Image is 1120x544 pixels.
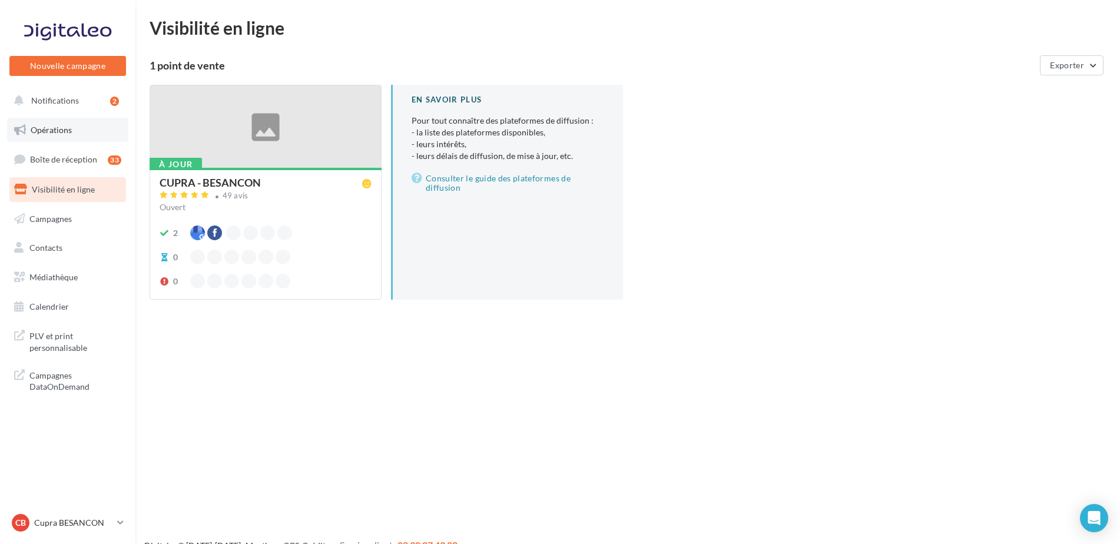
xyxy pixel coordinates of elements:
[412,115,604,162] p: Pour tout connaître des plateformes de diffusion :
[110,97,119,106] div: 2
[7,235,128,260] a: Contacts
[7,294,128,319] a: Calendrier
[1040,55,1104,75] button: Exporter
[7,177,128,202] a: Visibilité en ligne
[412,171,604,195] a: Consulter le guide des plateformes de diffusion
[7,363,128,397] a: Campagnes DataOnDemand
[31,95,79,105] span: Notifications
[7,118,128,142] a: Opérations
[150,60,1035,71] div: 1 point de vente
[160,202,185,212] span: Ouvert
[7,147,128,172] a: Boîte de réception33
[29,328,121,353] span: PLV et print personnalisable
[7,265,128,290] a: Médiathèque
[30,154,97,164] span: Boîte de réception
[160,190,372,204] a: 49 avis
[412,150,604,162] li: - leurs délais de diffusion, de mise à jour, etc.
[9,56,126,76] button: Nouvelle campagne
[29,272,78,282] span: Médiathèque
[412,138,604,150] li: - leurs intérêts,
[29,243,62,253] span: Contacts
[31,125,72,135] span: Opérations
[7,323,128,358] a: PLV et print personnalisable
[173,276,178,287] div: 0
[173,251,178,263] div: 0
[223,192,248,200] div: 49 avis
[29,213,72,223] span: Campagnes
[150,19,1106,37] div: Visibilité en ligne
[29,301,69,311] span: Calendrier
[1080,504,1108,532] div: Open Intercom Messenger
[7,207,128,231] a: Campagnes
[1050,60,1084,70] span: Exporter
[29,367,121,393] span: Campagnes DataOnDemand
[173,227,178,239] div: 2
[412,94,604,105] div: En savoir plus
[9,512,126,534] a: CB Cupra BESANCON
[150,158,202,171] div: À jour
[34,517,112,529] p: Cupra BESANCON
[108,155,121,165] div: 33
[412,127,604,138] li: - la liste des plateformes disponibles,
[15,517,26,529] span: CB
[7,88,124,113] button: Notifications 2
[32,184,95,194] span: Visibilité en ligne
[160,177,261,188] div: CUPRA - BESANCON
